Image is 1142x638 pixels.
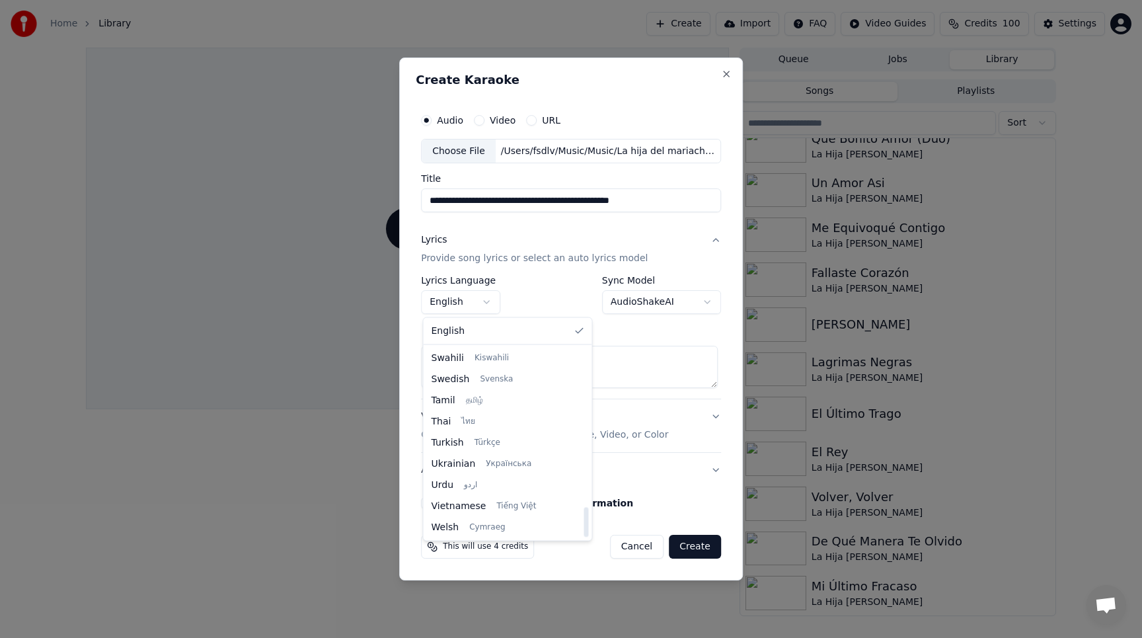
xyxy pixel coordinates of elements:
[466,395,483,406] span: தமிழ்
[432,415,451,428] span: Thai
[432,500,486,513] span: Vietnamese
[432,458,476,471] span: Ukrainian
[432,479,454,492] span: Urdu
[480,374,513,385] span: Svenska
[432,394,455,407] span: Tamil
[432,436,464,450] span: Turkish
[475,353,509,364] span: Kiswahili
[432,521,459,534] span: Welsh
[496,501,536,512] span: Tiếng Việt
[432,373,470,386] span: Swedish
[475,438,500,448] span: Türkçe
[469,522,505,533] span: Cymraeg
[486,459,531,469] span: Українська
[461,417,475,427] span: ไทย
[432,352,464,365] span: Swahili
[432,325,465,338] span: English
[464,480,477,491] span: اردو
